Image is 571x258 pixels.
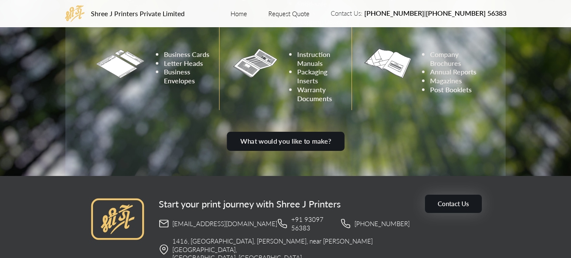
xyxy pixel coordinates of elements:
[430,77,480,85] li: Magazines
[425,195,482,213] button: Contact Us
[430,85,480,94] li: Post Booklets
[268,9,309,18] a: Request Quote
[164,68,214,85] li: Business Envelopes
[172,219,277,228] a: [EMAIL_ADDRESS][DOMAIN_NAME]
[430,50,480,68] li: Company Brochures
[91,9,185,17] h3: Shree J Printers Private Limited
[291,215,341,232] a: +91 93097 56383
[363,8,506,18] span: |
[164,50,214,59] li: Business Cards
[430,68,480,77] li: Annual Reports
[331,9,506,18] p: Contact Us:
[426,8,506,18] a: [PHONE_NUMBER] 56383
[65,5,185,22] a: Shree J Printers Private Limited
[227,132,344,151] button: What would you like to make?
[164,59,214,68] li: Letter Heads
[364,8,424,18] a: [PHONE_NUMBER]
[231,9,247,18] a: Home
[159,197,422,210] h2: Start your print journey with Shree J Printers
[354,219,410,228] a: [PHONE_NUMBER]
